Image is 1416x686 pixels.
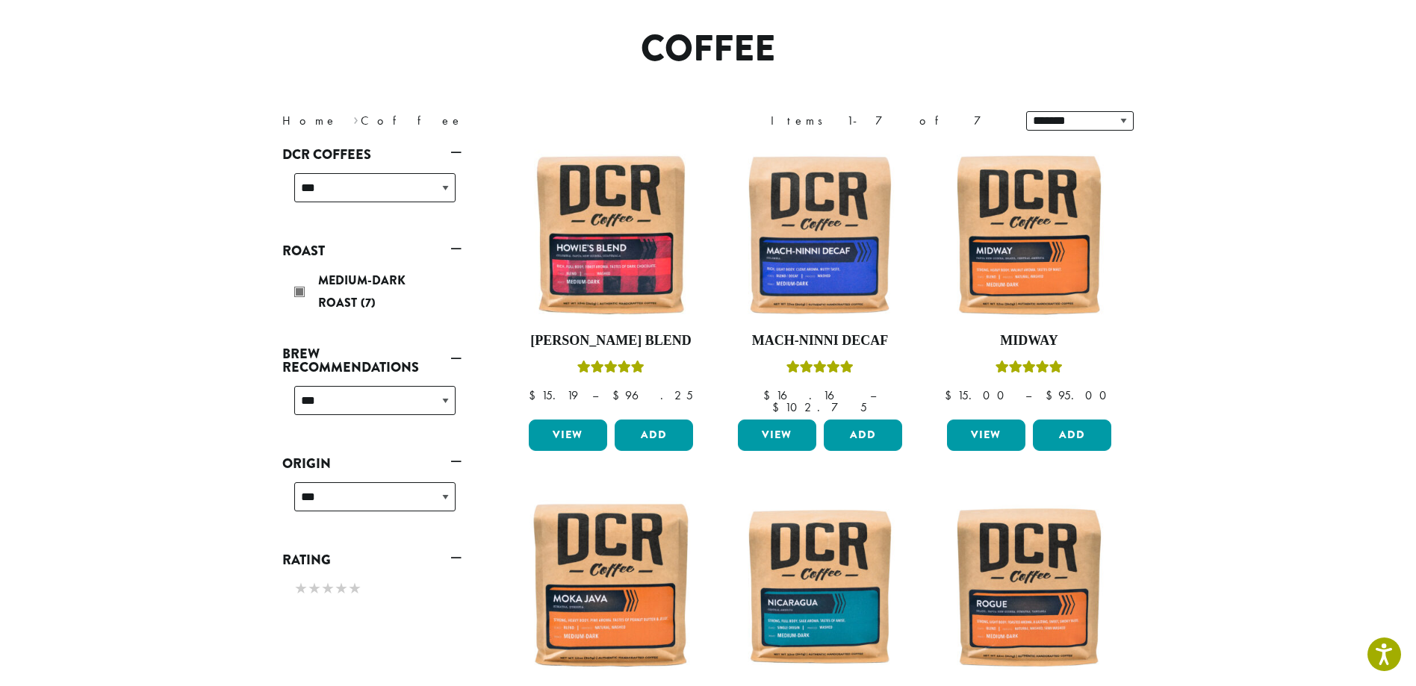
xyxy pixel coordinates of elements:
span: – [870,387,876,403]
bdi: 102.75 [772,399,867,415]
span: – [1025,387,1031,403]
h4: Midway [943,333,1115,349]
a: Roast [282,238,462,264]
img: Rogue-12oz-300x300.jpg [943,500,1115,672]
a: Brew Recommendations [282,341,462,380]
button: Add [824,420,902,451]
span: $ [763,387,776,403]
bdi: 95.00 [1046,387,1114,403]
div: Brew Recommendations [282,380,462,433]
bdi: 96.25 [612,387,693,403]
a: View [738,420,816,451]
span: ★ [294,578,308,599]
nav: Breadcrumb [282,112,686,130]
span: (7) [361,294,376,311]
span: $ [945,387,957,403]
bdi: 15.00 [945,387,1011,403]
span: Medium-Dark Roast [318,272,406,311]
span: – [592,387,598,403]
span: ★ [308,578,321,599]
span: $ [1046,387,1058,403]
div: DCR Coffees [282,167,462,220]
a: Mach-Ninni DecafRated 5.00 out of 5 [734,149,906,414]
img: Moka-Java-12oz-300x300.jpg [525,500,697,672]
button: Add [615,420,693,451]
img: Howies-Blend-12oz-300x300.jpg [525,149,697,321]
div: Items 1-7 of 7 [771,112,1004,130]
h4: Mach-Ninni Decaf [734,333,906,349]
a: View [529,420,607,451]
div: Rating [282,573,462,607]
a: MidwayRated 5.00 out of 5 [943,149,1115,414]
a: Origin [282,451,462,476]
img: Midway-12oz-300x300.jpg [943,149,1115,321]
span: ★ [335,578,348,599]
h1: Coffee [271,28,1145,71]
div: Rated 5.00 out of 5 [996,358,1063,381]
span: $ [612,387,625,403]
a: [PERSON_NAME] BlendRated 4.67 out of 5 [525,149,697,414]
img: Mach-Ninni-Decaf-12oz-300x300.jpg [734,149,906,321]
bdi: 16.16 [763,387,856,403]
span: $ [529,387,541,403]
h4: [PERSON_NAME] Blend [525,333,697,349]
div: Roast [282,264,462,323]
a: DCR Coffees [282,142,462,167]
button: Add [1033,420,1111,451]
a: Rating [282,547,462,573]
span: › [353,107,358,130]
img: Nicaragua-12oz-300x300.jpg [734,500,906,672]
div: Origin [282,476,462,529]
span: $ [772,399,785,415]
div: Rated 5.00 out of 5 [786,358,854,381]
span: ★ [321,578,335,599]
bdi: 15.19 [529,387,578,403]
div: Rated 4.67 out of 5 [577,358,645,381]
a: Home [282,113,338,128]
a: View [947,420,1025,451]
span: ★ [348,578,361,599]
